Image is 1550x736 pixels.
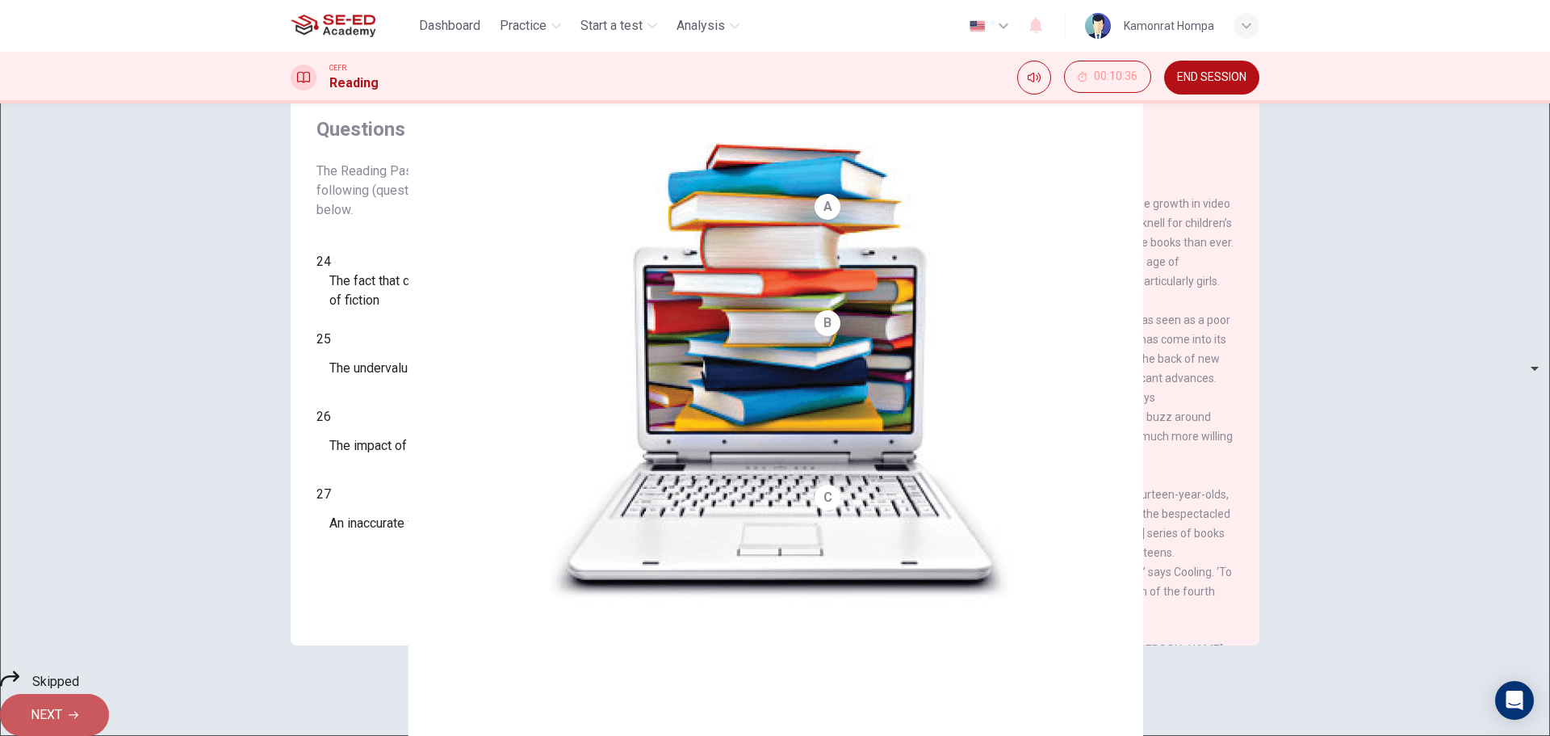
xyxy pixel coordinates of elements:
[1124,16,1214,36] div: Kamonrat Hompa
[815,485,840,511] div: C
[967,20,987,32] img: en
[1017,61,1051,95] div: Mute
[500,16,547,36] span: Practice
[815,640,840,666] div: D
[1177,71,1246,84] span: END SESSION
[1094,70,1137,83] span: 00:10:36
[291,10,413,42] a: SE-ED Academy logo
[1495,681,1534,720] div: Open Intercom Messenger
[1085,13,1111,39] img: Profile picture
[580,16,643,36] span: Start a test
[413,11,487,40] button: Dashboard
[329,74,379,93] h1: Reading
[419,16,480,36] span: Dashboard
[1064,61,1151,93] button: 00:10:36
[1064,61,1151,95] div: Hide
[1164,61,1259,95] button: END SESSION
[670,11,746,40] button: Analysis
[493,11,568,40] button: Practice
[31,704,62,726] span: NEXT
[815,310,840,336] div: B
[291,10,375,42] img: SE-ED Academy logo
[677,16,725,36] span: Analysis
[329,62,346,74] span: CEFR
[574,11,664,40] button: Start a test
[815,194,840,220] div: A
